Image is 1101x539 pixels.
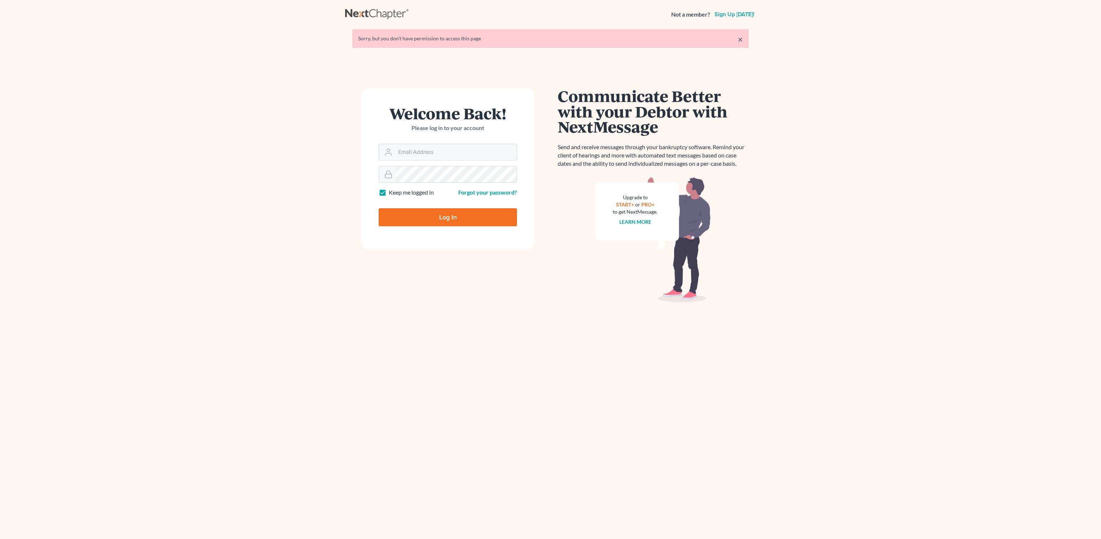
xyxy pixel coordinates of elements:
[671,10,710,19] strong: Not a member?
[389,188,434,197] label: Keep me logged in
[635,201,640,208] span: or
[738,35,743,44] a: ×
[558,88,749,134] h1: Communicate Better with your Debtor with NextMessage
[358,35,743,42] div: Sorry, but you don't have permission to access this page
[596,177,711,303] img: nextmessage_bg-59042aed3d76b12b5cd301f8e5b87938c9018125f34e5fa2b7a6b67550977c72.svg
[641,201,655,208] a: PRO+
[613,194,658,201] div: Upgrade to
[379,208,517,226] input: Log In
[458,189,517,196] a: Forgot your password?
[395,144,517,160] input: Email Address
[379,124,517,132] p: Please log in to your account
[616,201,634,208] a: START+
[379,106,517,121] h1: Welcome Back!
[619,219,651,225] a: Learn more
[713,12,756,17] a: Sign up [DATE]!
[558,143,749,168] p: Send and receive messages through your bankruptcy software. Remind your client of hearings and mo...
[613,208,658,215] div: to get NextMessage.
